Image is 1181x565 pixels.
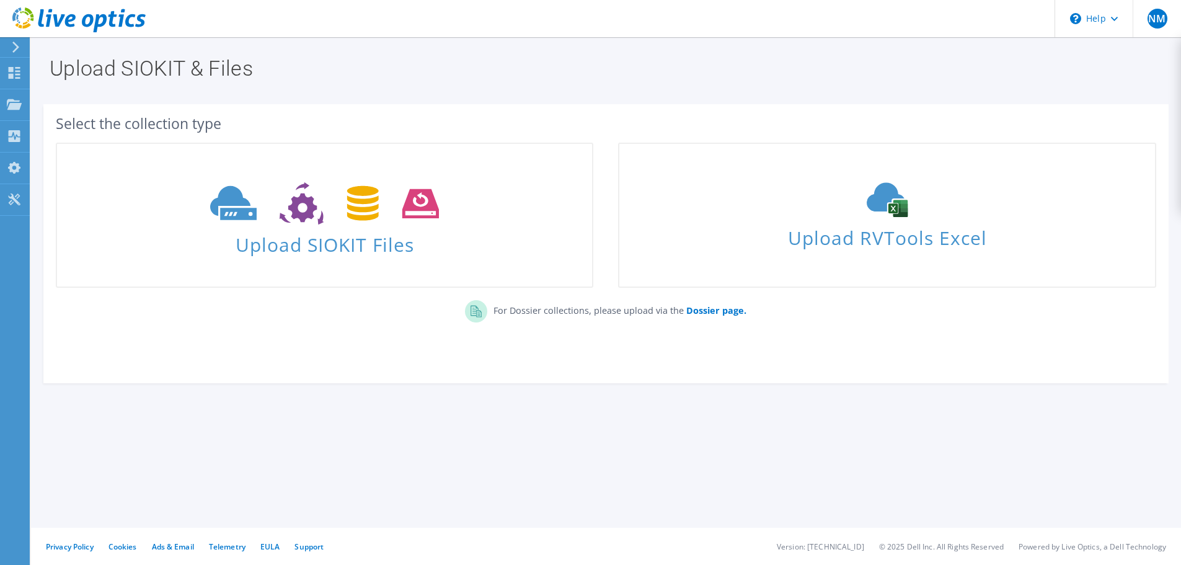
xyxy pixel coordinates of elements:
[57,228,592,254] span: Upload SIOKIT Files
[260,541,280,552] a: EULA
[1019,541,1166,552] li: Powered by Live Optics, a Dell Technology
[684,305,746,316] a: Dossier page.
[619,221,1154,248] span: Upload RVTools Excel
[46,541,94,552] a: Privacy Policy
[56,143,593,288] a: Upload SIOKIT Files
[1070,13,1081,24] svg: \n
[1148,9,1167,29] span: NM
[108,541,137,552] a: Cookies
[618,143,1156,288] a: Upload RVTools Excel
[777,541,864,552] li: Version: [TECHNICAL_ID]
[152,541,194,552] a: Ads & Email
[686,305,746,316] b: Dossier page.
[294,541,324,552] a: Support
[56,117,1156,130] div: Select the collection type
[209,541,245,552] a: Telemetry
[50,58,1156,79] h1: Upload SIOKIT & Files
[487,300,746,318] p: For Dossier collections, please upload via the
[879,541,1004,552] li: © 2025 Dell Inc. All Rights Reserved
